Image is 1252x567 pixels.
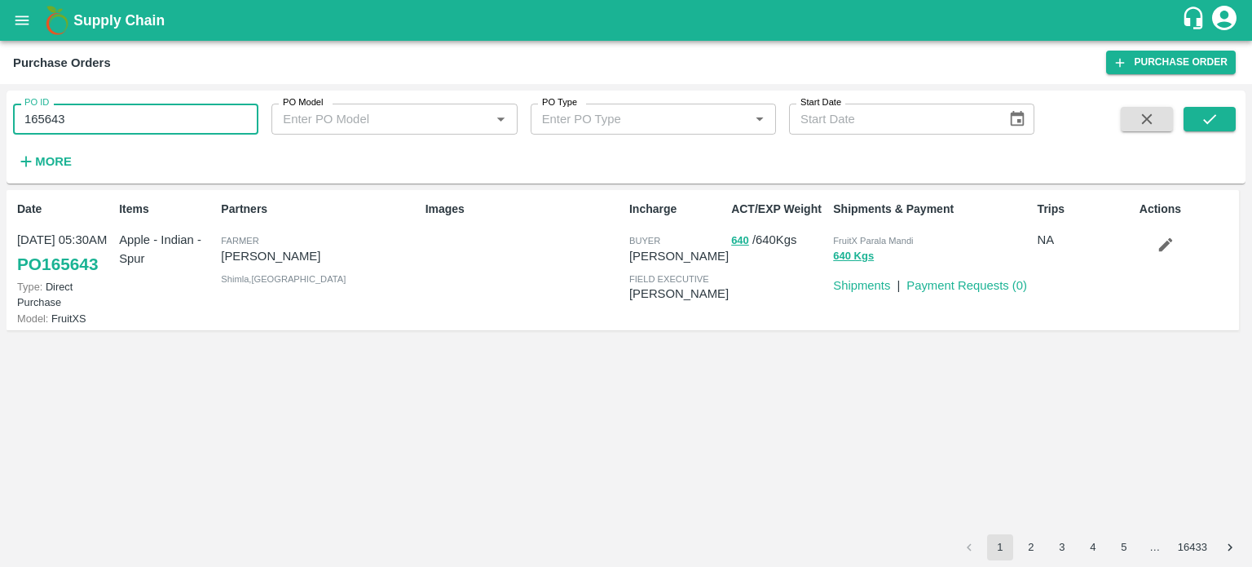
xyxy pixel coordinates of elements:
[629,236,660,246] span: buyer
[490,109,511,130] button: Open
[536,109,723,130] input: Enter PO Type
[1140,201,1235,218] p: Actions
[629,274,709,284] span: field executive
[1049,534,1075,560] button: Go to page 3
[13,104,258,135] input: Enter PO ID
[629,201,725,218] p: Incharge
[3,2,41,39] button: open drawer
[954,534,1245,560] nav: pagination navigation
[425,201,623,218] p: Images
[13,148,76,175] button: More
[17,250,98,279] a: PO165643
[833,279,890,292] a: Shipments
[1038,231,1133,249] p: NA
[221,247,418,265] p: [PERSON_NAME]
[833,236,913,246] span: FruitX Parala Mandi
[629,247,729,265] p: [PERSON_NAME]
[41,4,73,37] img: logo
[1210,3,1239,38] div: account of current user
[542,96,577,109] label: PO Type
[1142,540,1168,556] div: …
[17,201,112,218] p: Date
[73,12,165,29] b: Supply Chain
[221,274,346,284] span: Shimla , [GEOGRAPHIC_DATA]
[1106,51,1236,74] a: Purchase Order
[221,201,418,218] p: Partners
[890,270,900,295] div: |
[789,104,995,135] input: Start Date
[1111,534,1137,560] button: Go to page 5
[17,311,112,326] p: FruitXS
[17,279,112,310] p: Direct Purchase
[13,52,111,73] div: Purchase Orders
[1002,104,1033,135] button: Choose date
[629,285,729,303] p: [PERSON_NAME]
[987,534,1013,560] button: page 1
[1080,534,1106,560] button: Go to page 4
[17,312,48,325] span: Model:
[35,155,72,168] strong: More
[800,96,841,109] label: Start Date
[1038,201,1133,218] p: Trips
[833,247,874,266] button: 640 Kgs
[1217,534,1243,560] button: Go to next page
[833,201,1030,218] p: Shipments & Payment
[17,231,112,249] p: [DATE] 05:30AM
[1173,534,1212,560] button: Go to page 16433
[119,201,214,218] p: Items
[73,9,1181,32] a: Supply Chain
[221,236,258,246] span: Farmer
[119,231,214,268] p: Apple - Indian - Spur
[731,232,749,250] button: 640
[906,279,1027,292] a: Payment Requests (0)
[24,96,49,109] label: PO ID
[731,201,827,218] p: ACT/EXP Weight
[283,96,324,109] label: PO Model
[1018,534,1044,560] button: Go to page 2
[276,109,464,130] input: Enter PO Model
[17,281,42,293] span: Type:
[731,231,827,250] p: / 640 Kgs
[1181,6,1210,35] div: customer-support
[749,109,770,130] button: Open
